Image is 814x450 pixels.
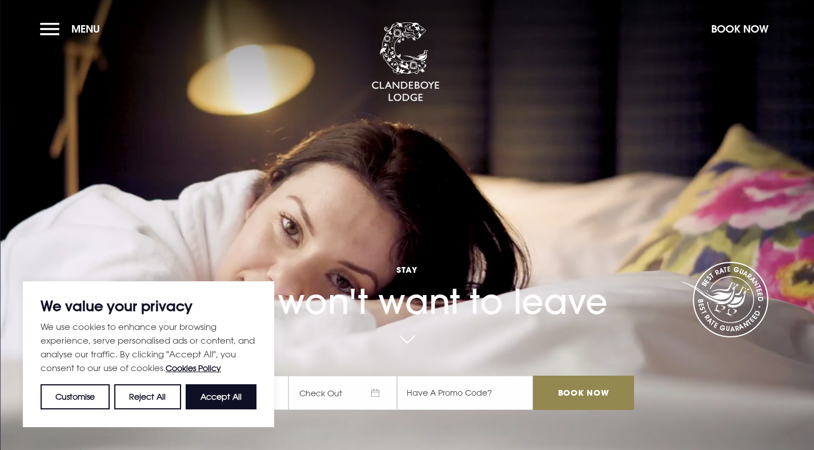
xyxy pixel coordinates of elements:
div: We value your privacy [23,281,274,427]
p: We value your privacy [41,299,256,313]
p: We use cookies to enhance your browsing experience, serve personalised ads or content, and analys... [41,320,256,375]
h1: You won't want to leave [180,236,633,322]
span: Stay [180,264,633,275]
span: Check Out [288,376,397,410]
button: Reject All [114,384,181,409]
button: Accept All [186,384,256,409]
input: Book Now [533,376,633,410]
button: Menu [40,17,106,41]
button: Book Now [705,17,774,41]
input: Have A Promo Code? [397,376,533,410]
span: Menu [71,22,100,35]
button: Customise [41,384,110,409]
img: Clandeboye Lodge [371,22,440,102]
a: Cookies Policy [166,363,221,373]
